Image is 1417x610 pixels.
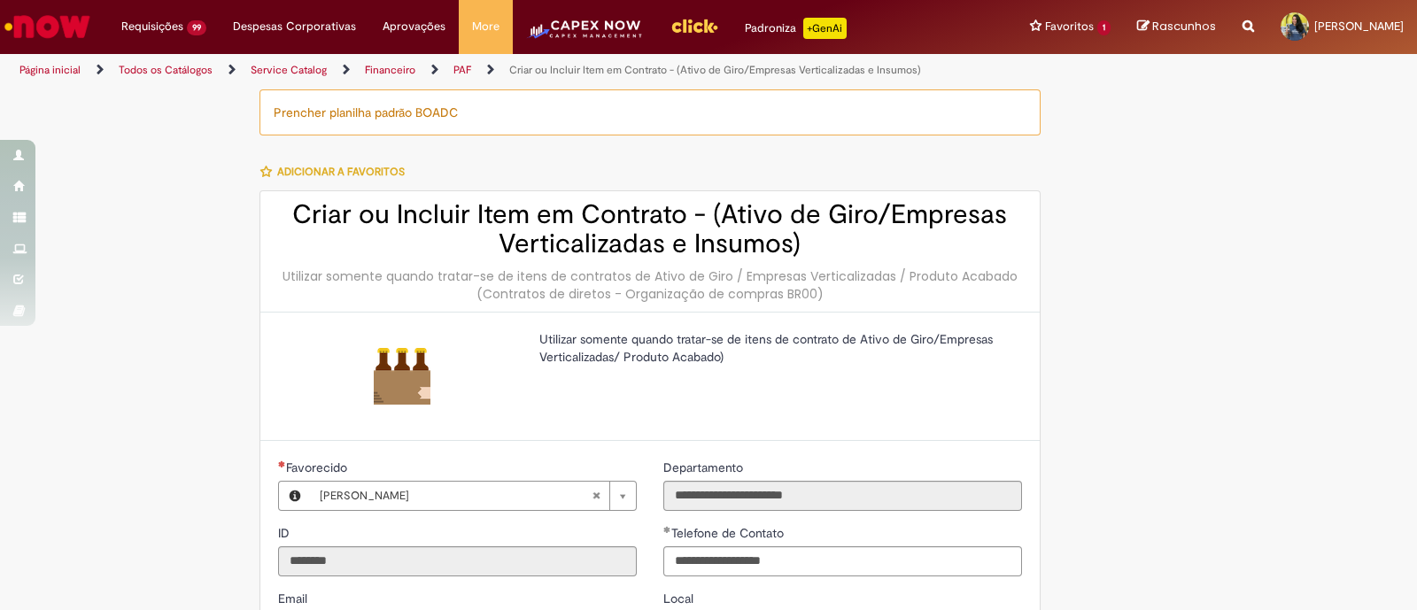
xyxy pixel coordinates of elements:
[374,348,430,405] img: Criar ou Incluir Item em Contrato - (Ativo de Giro/Empresas Verticalizadas e Insumos)
[278,591,311,606] span: Somente leitura - Email
[663,591,697,606] span: Local
[1314,19,1404,34] span: [PERSON_NAME]
[278,590,311,607] label: Somente leitura - Email
[278,546,637,576] input: ID
[670,12,718,39] img: click_logo_yellow_360x200.png
[286,459,351,475] span: Necessários - Favorecido
[233,18,356,35] span: Despesas Corporativas
[2,9,93,44] img: ServiceNow
[1137,19,1216,35] a: Rascunhos
[278,460,286,467] span: Obrigatório Preenchido
[1097,20,1111,35] span: 1
[279,482,311,510] button: Favorecido, Visualizar este registro Keity Magalhaes de Souza
[745,18,847,39] div: Padroniza
[278,524,293,542] label: Somente leitura - ID
[19,63,81,77] a: Página inicial
[583,482,609,510] abbr: Limpar campo Favorecido
[320,482,592,510] span: [PERSON_NAME]
[1045,18,1094,35] span: Favoritos
[472,18,499,35] span: More
[453,63,471,77] a: PAF
[187,20,206,35] span: 99
[278,200,1022,259] h2: Criar ou Incluir Item em Contrato - (Ativo de Giro/Empresas Verticalizadas e Insumos)
[803,18,847,39] p: +GenAi
[121,18,183,35] span: Requisições
[663,459,747,475] span: Somente leitura - Departamento
[251,63,327,77] a: Service Catalog
[663,546,1022,576] input: Telefone de Contato
[1152,18,1216,35] span: Rascunhos
[509,63,921,77] a: Criar ou Incluir Item em Contrato - (Ativo de Giro/Empresas Verticalizadas e Insumos)
[278,267,1022,303] div: Utilizar somente quando tratar-se de itens de contratos de Ativo de Giro / Empresas Verticalizada...
[671,525,787,541] span: Telefone de Contato
[278,525,293,541] span: Somente leitura - ID
[383,18,445,35] span: Aprovações
[663,459,747,476] label: Somente leitura - Departamento
[277,165,405,179] span: Adicionar a Favoritos
[311,482,636,510] a: [PERSON_NAME]Limpar campo Favorecido
[365,63,415,77] a: Financeiro
[526,18,644,53] img: CapexLogo5.png
[259,89,1041,135] div: Prencher planilha padrão BOADC
[663,481,1022,511] input: Departamento
[663,526,671,533] span: Obrigatório Preenchido
[539,330,1009,366] p: Utilizar somente quando tratar-se de itens de contrato de Ativo de Giro/Empresas Verticalizadas/ ...
[259,153,414,190] button: Adicionar a Favoritos
[119,63,213,77] a: Todos os Catálogos
[13,54,932,87] ul: Trilhas de página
